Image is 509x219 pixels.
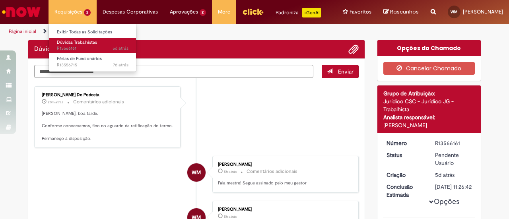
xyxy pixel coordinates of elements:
span: WM [192,163,201,182]
div: Padroniza [276,8,321,17]
div: [PERSON_NAME] [218,207,350,212]
a: Página inicial [9,28,36,35]
button: Enviar [322,65,359,78]
img: ServiceNow [1,4,42,20]
span: 7d atrás [113,62,128,68]
span: Férias de Funcionários [57,56,102,62]
ul: Trilhas de página [6,24,333,39]
span: 5h atrás [224,169,237,174]
button: Adicionar anexos [348,44,359,54]
div: Opções do Chamado [377,40,481,56]
span: Rascunhos [390,8,419,16]
div: Pendente Usuário [435,151,472,167]
button: Cancelar Chamado [383,62,475,75]
a: Rascunhos [383,8,419,16]
ul: Requisições [49,24,136,72]
dt: Status [381,151,429,159]
div: 25/09/2025 11:30:22 [435,171,472,179]
span: 2 [84,9,91,16]
div: [PERSON_NAME] [218,162,350,167]
a: Exibir Todas as Solicitações [49,28,136,37]
textarea: Digite sua mensagem aqui... [34,65,313,78]
span: 5d atrás [113,45,128,51]
div: R13566161 [435,139,472,147]
span: WM [451,9,458,14]
span: R13566161 [57,45,128,52]
p: [PERSON_NAME], boa tarde. Conforme conversamos, fico no aguardo da retificação do termo. Permaneç... [42,110,174,142]
span: 5d atrás [435,171,455,178]
span: Dúvidas Trabalhistas [57,39,97,45]
div: Wiliam Yoshio Morishita [187,163,206,182]
p: Fala mestre! Segue assinado pelo meu gestor [218,180,350,186]
dt: Criação [381,171,429,179]
small: Comentários adicionais [247,168,297,175]
span: Requisições [54,8,82,16]
small: Comentários adicionais [73,99,124,105]
span: [PERSON_NAME] [463,8,503,15]
span: Enviar [338,68,354,75]
span: Aprovações [170,8,198,16]
div: Analista responsável: [383,113,475,121]
span: Despesas Corporativas [103,8,158,16]
h2: Dúvidas Trabalhistas Histórico de tíquete [34,46,91,53]
span: Favoritos [350,8,371,16]
time: 25/09/2025 11:30:22 [435,171,455,178]
span: R13556715 [57,62,128,68]
div: [PERSON_NAME] [383,121,475,129]
span: 2 [200,9,206,16]
div: Jurídico CSC - Jurídico JG - Trabalhista [383,97,475,113]
time: 22/09/2025 17:43:03 [113,62,128,68]
div: Grupo de Atribuição: [383,89,475,97]
a: Aberto R13566161 : Dúvidas Trabalhistas [49,38,136,53]
a: Aberto R13556715 : Férias de Funcionários [49,54,136,69]
dt: Número [381,139,429,147]
time: 25/09/2025 11:30:23 [113,45,128,51]
span: More [218,8,230,16]
img: click_logo_yellow_360x200.png [242,6,264,17]
time: 29/09/2025 15:01:05 [48,100,63,105]
div: [PERSON_NAME] De Podesta [42,93,174,97]
span: 20m atrás [48,100,63,105]
time: 29/09/2025 10:29:35 [224,169,237,174]
span: 5h atrás [224,214,237,219]
dt: Conclusão Estimada [381,183,429,199]
time: 29/09/2025 10:29:22 [224,214,237,219]
div: [DATE] 11:26:42 [435,183,472,191]
p: +GenAi [302,8,321,17]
